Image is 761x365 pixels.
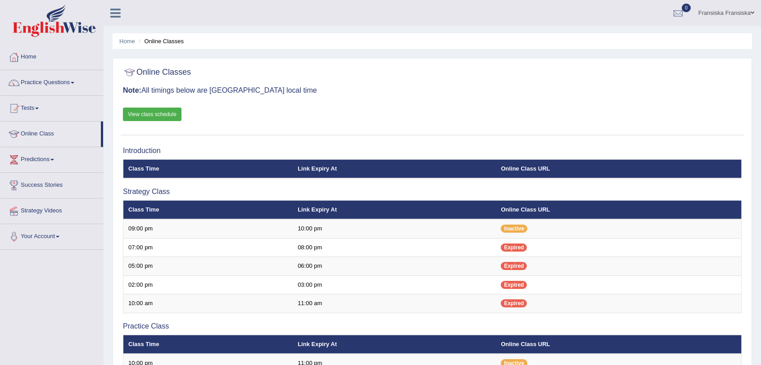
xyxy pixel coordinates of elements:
[123,257,293,276] td: 05:00 pm
[123,238,293,257] td: 07:00 pm
[123,335,293,354] th: Class Time
[496,335,741,354] th: Online Class URL
[293,257,496,276] td: 06:00 pm
[501,243,527,252] span: Expired
[293,238,496,257] td: 08:00 pm
[0,70,103,93] a: Practice Questions
[119,38,135,45] a: Home
[123,200,293,219] th: Class Time
[501,299,527,307] span: Expired
[293,275,496,294] td: 03:00 pm
[123,159,293,178] th: Class Time
[0,224,103,247] a: Your Account
[123,188,742,196] h3: Strategy Class
[501,225,527,233] span: Inactive
[123,66,191,79] h2: Online Classes
[123,108,181,121] a: View class schedule
[123,86,742,95] h3: All timings below are [GEOGRAPHIC_DATA] local time
[123,147,742,155] h3: Introduction
[293,200,496,219] th: Link Expiry At
[123,322,742,330] h3: Practice Class
[0,147,103,170] a: Predictions
[293,219,496,238] td: 10:00 pm
[293,159,496,178] th: Link Expiry At
[0,198,103,221] a: Strategy Videos
[293,294,496,313] td: 11:00 am
[0,173,103,195] a: Success Stories
[496,200,741,219] th: Online Class URL
[123,219,293,238] td: 09:00 pm
[501,262,527,270] span: Expired
[0,45,103,67] a: Home
[136,37,184,45] li: Online Classes
[682,4,691,12] span: 0
[0,96,103,118] a: Tests
[0,122,101,144] a: Online Class
[496,159,741,178] th: Online Class URL
[293,335,496,354] th: Link Expiry At
[123,86,141,94] b: Note:
[123,275,293,294] td: 02:00 pm
[123,294,293,313] td: 10:00 am
[501,281,527,289] span: Expired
